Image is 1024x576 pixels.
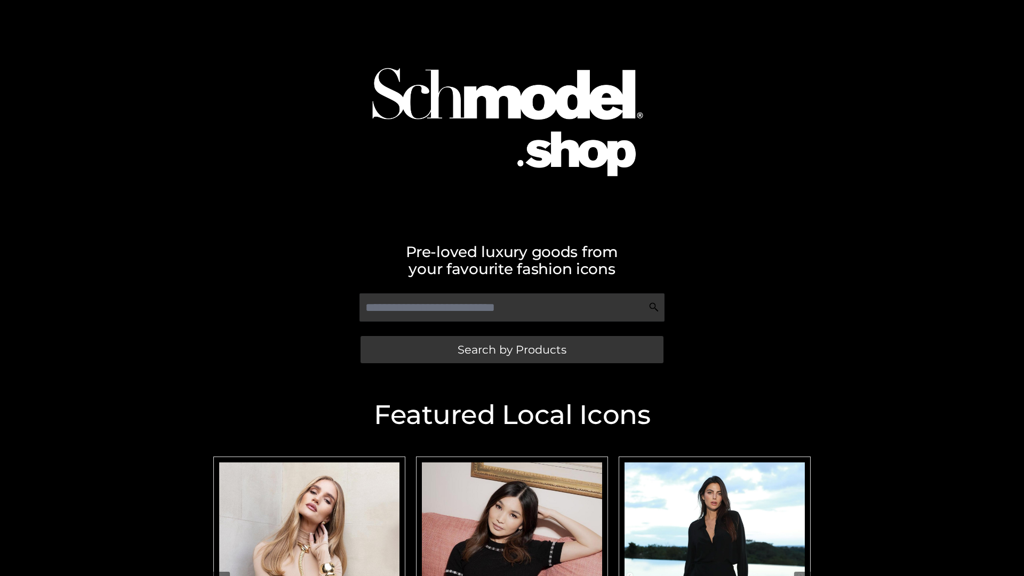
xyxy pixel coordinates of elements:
h2: Pre-loved luxury goods from your favourite fashion icons [208,243,816,277]
span: Search by Products [458,344,566,355]
h2: Featured Local Icons​ [208,402,816,428]
a: Search by Products [361,336,663,363]
img: Search Icon [649,302,659,313]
